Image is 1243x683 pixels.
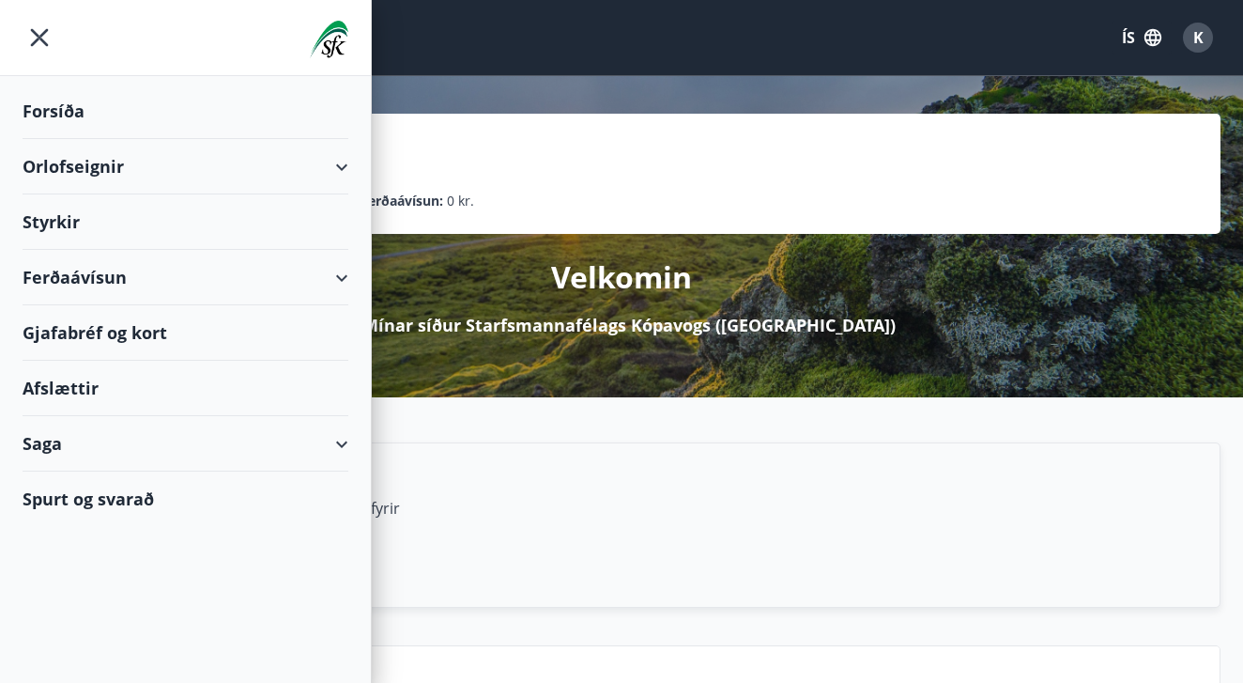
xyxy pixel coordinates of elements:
button: menu [23,21,56,54]
div: Spurt og svarað [23,472,348,526]
div: Forsíða [23,84,348,139]
p: Velkomin [551,256,692,298]
button: K [1175,15,1220,60]
img: union_logo [310,21,348,58]
div: Styrkir [23,194,348,250]
span: K [1193,27,1204,48]
div: Saga [23,416,348,472]
div: Orlofseignir [23,139,348,194]
div: Afslættir [23,361,348,416]
div: Ferðaávísun [23,250,348,305]
p: Ferðaávísun : [361,191,443,211]
button: ÍS [1112,21,1172,54]
div: Gjafabréf og kort [23,305,348,361]
span: 0 kr. [447,191,474,211]
p: á Mínar síður Starfsmannafélags Kópavogs ([GEOGRAPHIC_DATA]) [347,313,896,337]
